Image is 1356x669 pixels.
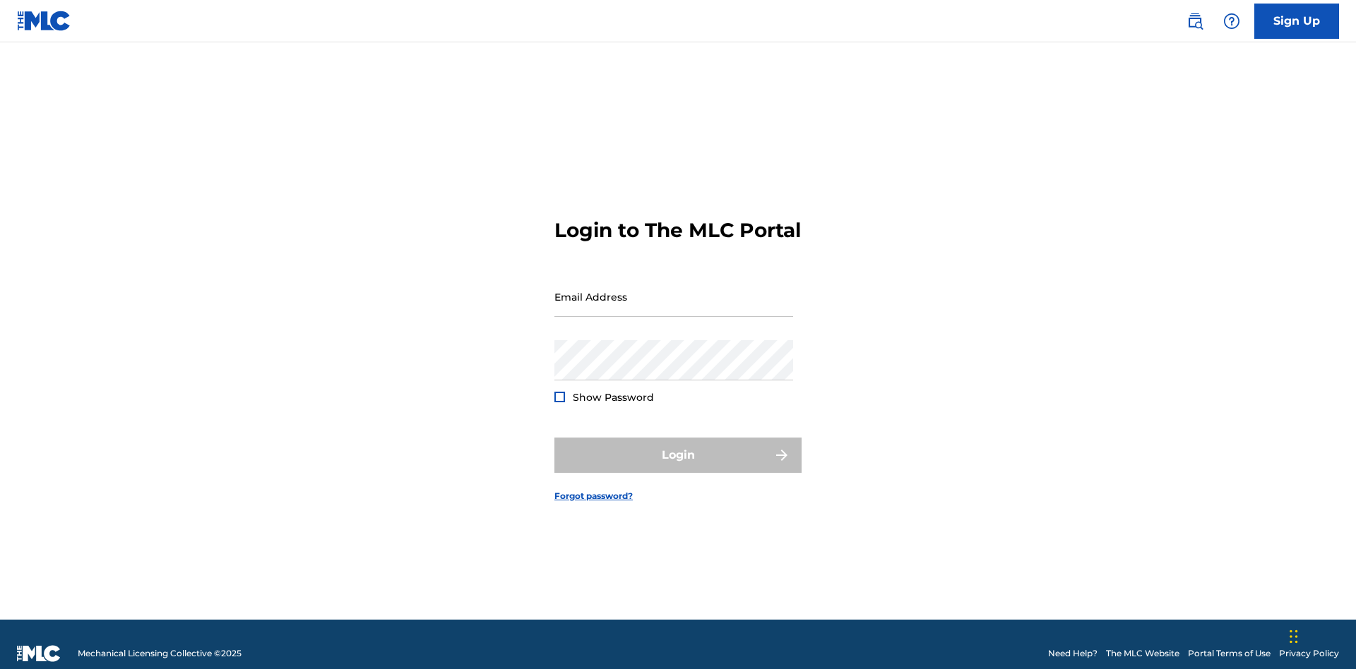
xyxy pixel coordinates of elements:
[573,391,654,404] span: Show Password
[1223,13,1240,30] img: help
[1279,647,1339,660] a: Privacy Policy
[1181,7,1209,35] a: Public Search
[1048,647,1098,660] a: Need Help?
[1188,647,1271,660] a: Portal Terms of Use
[17,11,71,31] img: MLC Logo
[1106,647,1179,660] a: The MLC Website
[1290,615,1298,658] div: Drag
[17,645,61,662] img: logo
[554,218,801,243] h3: Login to The MLC Portal
[1218,7,1246,35] div: Help
[1285,601,1356,669] iframe: Chat Widget
[1186,13,1203,30] img: search
[554,490,633,502] a: Forgot password?
[1254,4,1339,39] a: Sign Up
[78,647,242,660] span: Mechanical Licensing Collective © 2025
